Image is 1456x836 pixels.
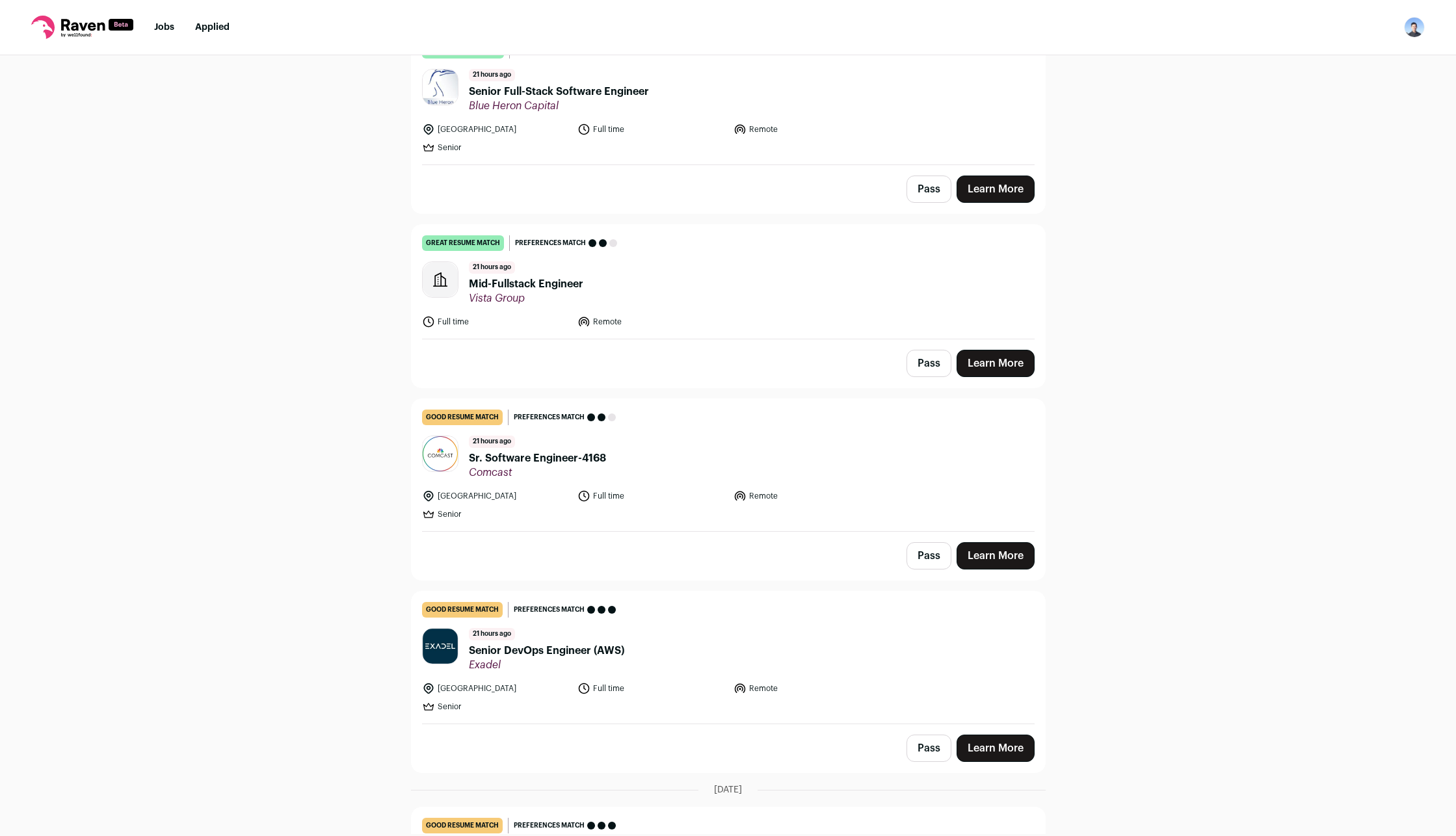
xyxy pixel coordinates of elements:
div: good resume match [422,818,503,833]
span: Preferences match [514,411,585,424]
li: Senior [422,700,570,713]
a: Applied [195,23,230,32]
div: good resume match [422,602,503,618]
li: Senior [422,141,570,154]
a: Learn More [957,542,1035,569]
li: [GEOGRAPHIC_DATA] [422,490,570,503]
a: good resume match Preferences match 21 hours ago Senior DevOps Engineer (AWS) Exadel [GEOGRAPHIC_... [412,592,1045,724]
a: Learn More [957,176,1035,203]
button: Pass [907,542,951,569]
span: Sr. Software Engineer-4168 [469,451,606,466]
li: Full time [577,490,726,503]
span: Mid-Fullstack Engineer [469,276,583,292]
li: Full time [577,682,726,695]
span: Blue Heron Capital [469,99,649,112]
li: Full time [577,123,726,136]
span: 21 hours ago [469,436,515,448]
span: Comcast [469,466,606,479]
li: Remote [734,682,882,695]
span: Preferences match [514,819,585,832]
button: Pass [907,350,951,377]
button: Open dropdown [1404,17,1425,38]
span: Senior Full-Stack Software Engineer [469,84,649,99]
span: [DATE] [714,783,742,796]
span: Exadel [469,659,624,672]
button: Pass [907,176,951,203]
img: 622fccc1688f93b4f630a449cb94427a83e6a7b20bdf99d0cd2e590872cd73db.jpg [423,629,458,664]
span: 21 hours ago [469,69,515,81]
a: great resume match Preferences match 21 hours ago Mid-Fullstack Engineer Vista Group Full time Re... [412,225,1045,339]
span: Preferences match [515,237,586,250]
span: 21 hours ago [469,261,515,274]
button: Pass [907,735,951,762]
li: Senior [422,508,570,521]
a: good resume match Preferences match 21 hours ago Sr. Software Engineer-4168 Comcast [GEOGRAPHIC_D... [412,399,1045,531]
div: great resume match [422,235,504,251]
li: Remote [577,315,726,328]
span: Vista Group [469,292,583,305]
img: b960c0739375d84c65b6535a4f454e1a5a4690333e0f62c7753b6bfc04f622da.jpg [423,63,458,112]
li: Remote [734,123,882,136]
img: 10600165-medium_jpg [1404,17,1425,38]
a: Learn More [957,735,1035,762]
a: Learn More [957,350,1035,377]
div: good resume match [422,410,503,425]
a: great resume match Preferences match 21 hours ago Senior Full-Stack Software Engineer Blue Heron ... [412,33,1045,164]
img: 2b6aeab970b3189099869cc1ddbd97e67b7c05e38648a67bb7757ac982c53954.jpg [423,436,458,471]
li: Remote [734,490,882,503]
li: [GEOGRAPHIC_DATA] [422,123,570,136]
span: 21 hours ago [469,628,515,640]
li: Full time [422,315,570,328]
span: Preferences match [514,603,585,616]
img: company-logo-placeholder-414d4e2ec0e2ddebbe968bf319fdfe5acfe0c9b87f798d344e800bc9a89632a0.png [423,262,458,297]
a: Jobs [154,23,174,32]
li: [GEOGRAPHIC_DATA] [422,682,570,695]
span: Senior DevOps Engineer (AWS) [469,643,624,659]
